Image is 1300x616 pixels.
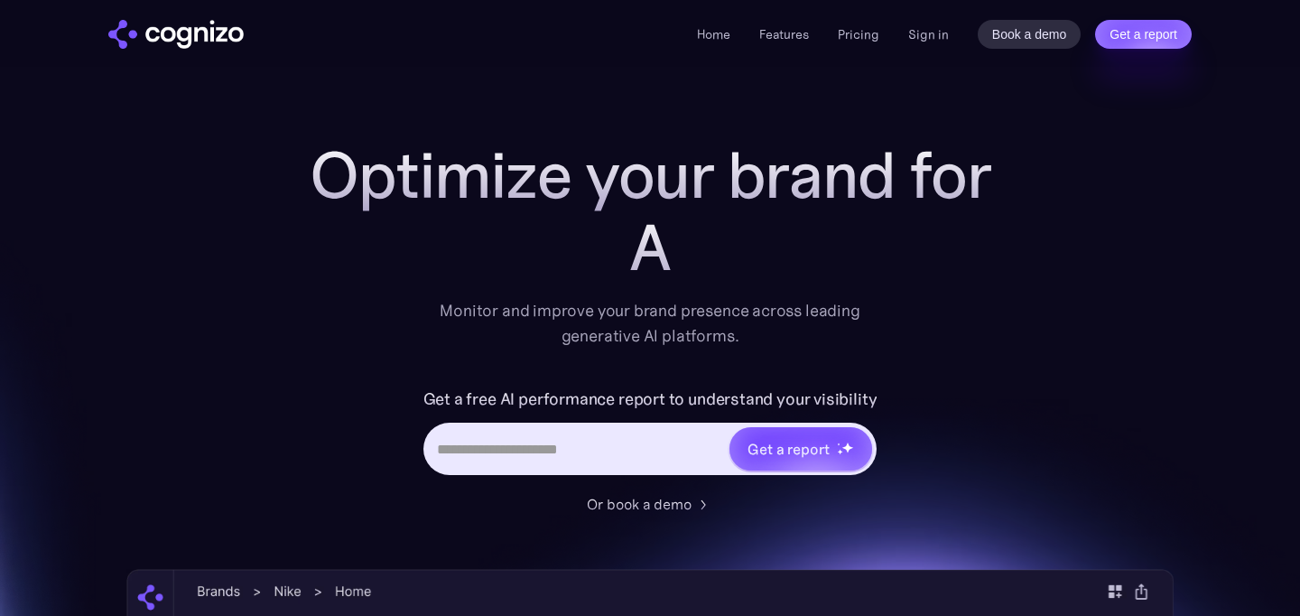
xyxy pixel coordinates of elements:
[587,493,713,515] a: Or book a demo
[289,211,1011,284] div: A
[838,26,879,42] a: Pricing
[1095,20,1192,49] a: Get a report
[978,20,1082,49] a: Book a demo
[747,438,829,460] div: Get a report
[697,26,730,42] a: Home
[837,449,843,455] img: star
[428,298,872,349] div: Monitor and improve your brand presence across leading generative AI platforms.
[837,443,840,445] img: star
[908,23,949,45] a: Sign in
[841,442,853,453] img: star
[587,493,692,515] div: Or book a demo
[728,425,874,472] a: Get a reportstarstarstar
[289,139,1011,211] h1: Optimize your brand for
[108,20,244,49] a: home
[759,26,809,42] a: Features
[423,385,877,484] form: Hero URL Input Form
[108,20,244,49] img: cognizo logo
[423,385,877,414] label: Get a free AI performance report to understand your visibility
